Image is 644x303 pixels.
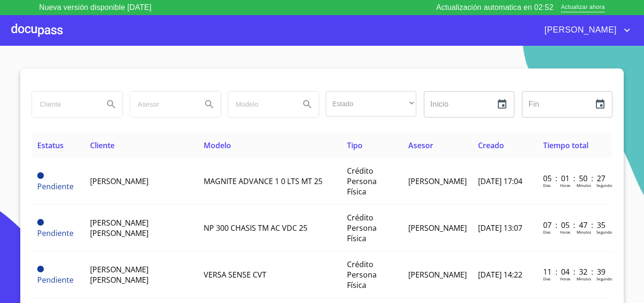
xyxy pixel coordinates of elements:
p: Dias [543,229,551,235]
p: Minutos [577,229,591,235]
span: Pendiente [37,181,74,192]
p: Segundos [596,183,614,188]
span: Pendiente [37,219,44,226]
span: [PERSON_NAME] [408,269,467,280]
span: [PERSON_NAME] [PERSON_NAME] [90,218,149,238]
span: Tiempo total [543,140,588,151]
p: 07 : 05 : 47 : 35 [543,220,607,230]
span: NP 300 CHASIS TM AC VDC 25 [204,223,307,233]
span: Pendiente [37,275,74,285]
span: Crédito Persona Física [347,212,377,244]
button: Search [296,93,319,116]
p: Segundos [596,276,614,281]
button: Search [100,93,123,116]
span: [DATE] 17:04 [478,176,522,186]
button: account of current user [537,23,633,38]
span: [PERSON_NAME] [90,176,149,186]
span: Estatus [37,140,64,151]
p: Minutos [577,276,591,281]
span: Crédito Persona Física [347,166,377,197]
p: Dias [543,183,551,188]
span: Creado [478,140,504,151]
span: [PERSON_NAME] [PERSON_NAME] [90,264,149,285]
div: ​ [326,91,416,117]
p: Minutos [577,183,591,188]
span: [PERSON_NAME] [408,223,467,233]
p: 11 : 04 : 32 : 39 [543,267,607,277]
span: MAGNITE ADVANCE 1 0 LTS MT 25 [204,176,322,186]
button: Search [198,93,221,116]
span: [DATE] 14:22 [478,269,522,280]
p: 05 : 01 : 50 : 27 [543,173,607,184]
span: Crédito Persona Física [347,259,377,290]
span: Tipo [347,140,363,151]
span: [PERSON_NAME] [408,176,467,186]
span: Actualizar ahora [561,3,605,13]
span: VERSA SENSE CVT [204,269,266,280]
p: Horas [560,229,570,235]
input: search [130,92,194,117]
input: search [32,92,96,117]
p: Actualización automatica en 02:52 [436,2,553,13]
span: Modelo [204,140,231,151]
span: Pendiente [37,266,44,272]
span: Asesor [408,140,433,151]
span: [DATE] 13:07 [478,223,522,233]
span: Pendiente [37,228,74,238]
p: Horas [560,276,570,281]
p: Dias [543,276,551,281]
span: [PERSON_NAME] [537,23,621,38]
input: search [228,92,292,117]
p: Nueva versión disponible [DATE] [39,2,151,13]
span: Cliente [90,140,115,151]
p: Segundos [596,229,614,235]
p: Horas [560,183,570,188]
span: Pendiente [37,172,44,179]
